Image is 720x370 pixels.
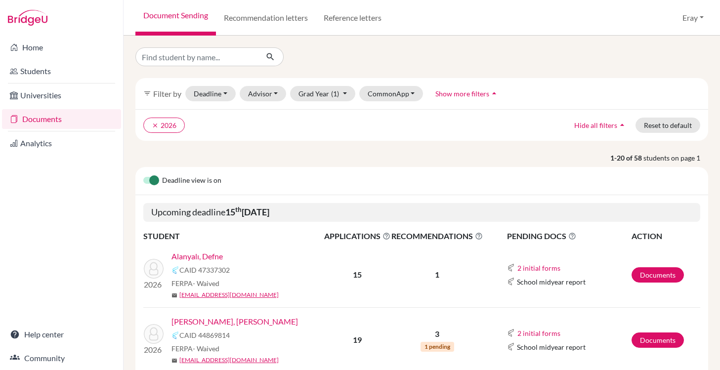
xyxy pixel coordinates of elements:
p: 1 [391,269,483,281]
a: Community [2,348,121,368]
span: CAID 44869814 [179,330,230,340]
span: mail [171,292,177,298]
button: CommonApp [359,86,424,101]
span: FERPA [171,278,219,288]
button: Deadline [185,86,236,101]
button: Grad Year(1) [290,86,355,101]
p: 2026 [144,344,164,356]
b: 15 [DATE] [225,206,269,217]
a: Documents [632,267,684,283]
button: Reset to default [635,118,700,133]
span: School midyear report [517,342,586,352]
a: Help center [2,325,121,344]
button: Eray [678,8,708,27]
span: FERPA [171,343,219,354]
span: Deadline view is on [162,175,221,187]
sup: th [235,206,242,213]
p: 3 [391,328,483,340]
img: Common App logo [171,266,179,274]
a: [EMAIL_ADDRESS][DOMAIN_NAME] [179,356,279,365]
b: 15 [353,270,362,279]
img: Common App logo [507,329,515,337]
span: CAID 47337302 [179,265,230,275]
a: Documents [2,109,121,129]
img: Common App logo [507,264,515,272]
button: Show more filtersarrow_drop_up [427,86,508,101]
button: Advisor [240,86,287,101]
i: filter_list [143,89,151,97]
p: 2026 [144,279,164,290]
a: Universities [2,85,121,105]
span: Show more filters [435,89,489,98]
span: (1) [331,89,339,98]
a: Home [2,38,121,57]
span: - Waived [193,344,219,353]
img: Alanyalı, Defne [144,259,164,279]
span: APPLICATIONS [324,230,390,242]
img: Common App logo [507,278,515,286]
button: 2 initial forms [517,262,561,274]
img: Alpman, Kaan Alp [144,324,164,344]
i: clear [152,122,159,129]
span: Filter by [153,89,181,98]
span: RECOMMENDATIONS [391,230,483,242]
img: Bridge-U [8,10,47,26]
img: Common App logo [171,331,179,339]
span: - Waived [193,279,219,288]
span: mail [171,358,177,364]
span: Hide all filters [574,121,617,129]
strong: 1-20 of 58 [610,153,643,163]
button: Hide all filtersarrow_drop_up [566,118,635,133]
a: [EMAIL_ADDRESS][DOMAIN_NAME] [179,290,279,299]
h5: Upcoming deadline [143,203,700,222]
img: Common App logo [507,343,515,351]
button: clear2026 [143,118,185,133]
span: PENDING DOCS [507,230,631,242]
input: Find student by name... [135,47,258,66]
a: Students [2,61,121,81]
i: arrow_drop_up [489,88,499,98]
th: ACTION [631,230,700,243]
i: arrow_drop_up [617,120,627,130]
span: School midyear report [517,277,586,287]
a: Documents [632,332,684,348]
span: students on page 1 [643,153,708,163]
b: 19 [353,335,362,344]
a: Alanyalı, Defne [171,250,223,262]
a: [PERSON_NAME], [PERSON_NAME] [171,316,298,328]
a: Analytics [2,133,121,153]
th: STUDENT [143,230,324,243]
span: 1 pending [421,342,454,352]
button: 2 initial forms [517,328,561,339]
